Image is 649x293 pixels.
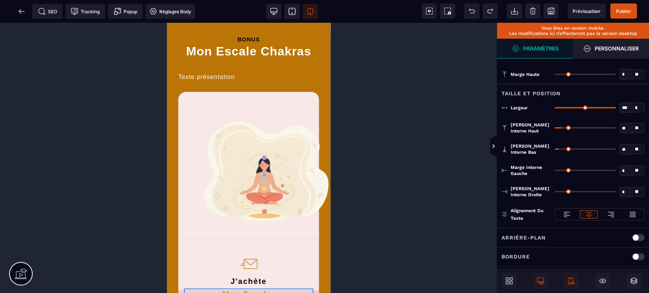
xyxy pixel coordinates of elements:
span: Défaire [464,3,479,19]
span: Réglages Body [149,8,191,15]
span: Favicon [146,4,195,19]
span: Publier [616,8,631,14]
img: 2ad356435267d6424ff9d7e891453a0c_lettre_small.png [72,225,91,250]
span: Capture d'écran [440,3,455,19]
span: Voir tablette [284,4,300,19]
span: Voir mobile [303,4,318,19]
span: Importer [507,3,522,19]
p: Arrière-plan [501,233,546,242]
text: Texte présentation [11,50,152,69]
p: Bordure [501,252,530,261]
span: Afficher les vues [497,135,505,158]
p: Vous êtes en version mobile. [501,25,645,31]
span: [PERSON_NAME] interne haut [511,122,551,134]
span: Tracking [71,8,100,15]
span: SEO [38,8,57,15]
span: Marge interne gauche [511,164,551,176]
span: Prévisualiser [573,8,601,14]
span: Ouvrir les calques [626,273,641,288]
strong: Personnaliser [595,46,639,51]
span: Métadata SEO [32,4,62,19]
span: Voir bureau [266,4,281,19]
span: Ouvrir le gestionnaire de styles [497,39,573,58]
span: Retour [14,4,29,19]
p: Alignement du texte [501,207,551,222]
p: Les modifications ici n’affecteront pas la version desktop [501,31,645,36]
span: Enregistrer le contenu [610,3,637,19]
span: Popup [114,8,137,15]
span: Masquer le bloc [595,273,610,288]
span: [PERSON_NAME] interne bas [511,143,551,155]
img: e8aae7a00ec3fbfc04a3b095994582f7_Generated_Image_c2jspac2jspac2js.png [25,80,168,218]
strong: Paramètres [523,46,559,51]
span: Aperçu [568,3,606,19]
span: Ouvrir le gestionnaire de styles [573,39,649,58]
h1: Mon Escale Chakras [11,20,152,50]
span: Enregistrer [543,3,559,19]
span: [PERSON_NAME] interne droite [511,186,551,198]
div: Taille et position [497,84,649,98]
span: Afficher le desktop [533,273,548,288]
span: Code de suivi [65,4,105,19]
span: Ouvrir les blocs [501,273,517,288]
span: Rétablir [482,3,498,19]
span: Créer une alerte modale [108,4,143,19]
span: Marge haute [511,71,540,77]
span: Voir les composants [422,3,437,19]
span: Nettoyage [525,3,540,19]
span: Largeur [511,105,528,111]
span: Afficher le mobile [564,273,579,288]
